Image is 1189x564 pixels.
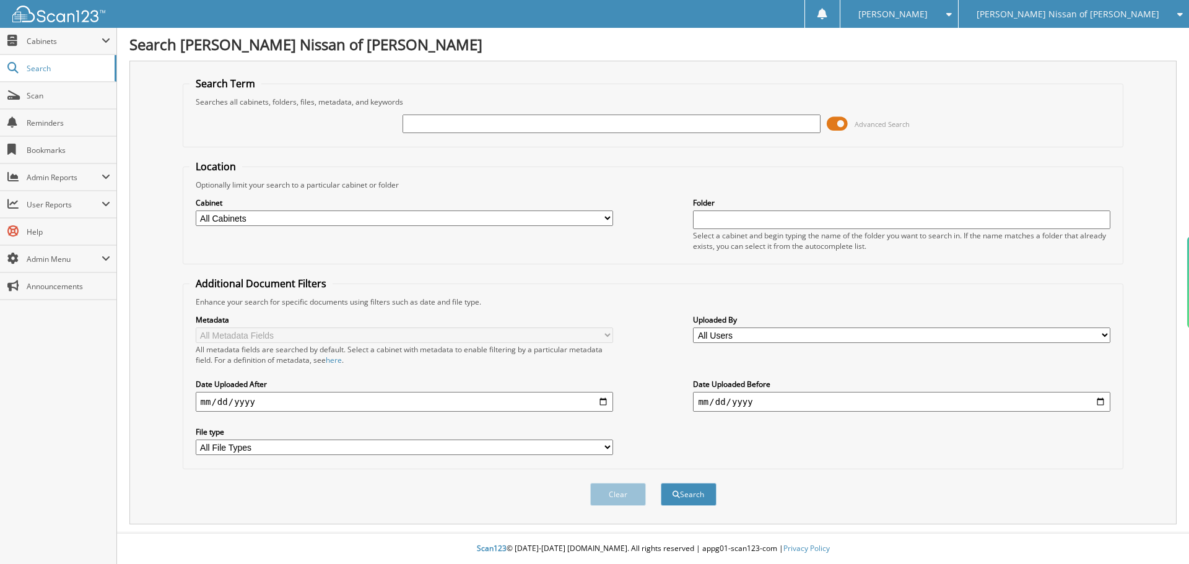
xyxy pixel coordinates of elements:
[27,145,110,155] span: Bookmarks
[590,483,646,506] button: Clear
[189,77,261,90] legend: Search Term
[189,277,333,290] legend: Additional Document Filters
[117,534,1189,564] div: © [DATE]-[DATE] [DOMAIN_NAME]. All rights reserved | appg01-scan123-com |
[27,90,110,101] span: Scan
[189,180,1117,190] div: Optionally limit your search to a particular cabinet or folder
[196,392,613,412] input: start
[27,36,102,46] span: Cabinets
[189,97,1117,107] div: Searches all cabinets, folders, files, metadata, and keywords
[27,227,110,237] span: Help
[189,297,1117,307] div: Enhance your search for specific documents using filters such as date and file type.
[196,427,613,437] label: File type
[661,483,716,506] button: Search
[189,160,242,173] legend: Location
[196,197,613,208] label: Cabinet
[477,543,507,553] span: Scan123
[27,63,108,74] span: Search
[693,315,1110,325] label: Uploaded By
[858,11,928,18] span: [PERSON_NAME]
[27,118,110,128] span: Reminders
[326,355,342,365] a: here
[1178,265,1188,299] img: gdzwAHDJa65OwAAAABJRU5ErkJggg==
[783,543,830,553] a: Privacy Policy
[12,6,105,22] img: scan123-logo-white.svg
[693,379,1110,389] label: Date Uploaded Before
[129,34,1177,54] h1: Search [PERSON_NAME] Nissan of [PERSON_NAME]
[196,379,613,389] label: Date Uploaded After
[693,230,1110,251] div: Select a cabinet and begin typing the name of the folder you want to search in. If the name match...
[27,254,102,264] span: Admin Menu
[27,281,110,292] span: Announcements
[27,199,102,210] span: User Reports
[693,197,1110,208] label: Folder
[977,11,1159,18] span: [PERSON_NAME] Nissan of [PERSON_NAME]
[196,315,613,325] label: Metadata
[196,344,613,365] div: All metadata fields are searched by default. Select a cabinet with metadata to enable filtering b...
[27,172,102,183] span: Admin Reports
[855,119,910,129] span: Advanced Search
[693,392,1110,412] input: end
